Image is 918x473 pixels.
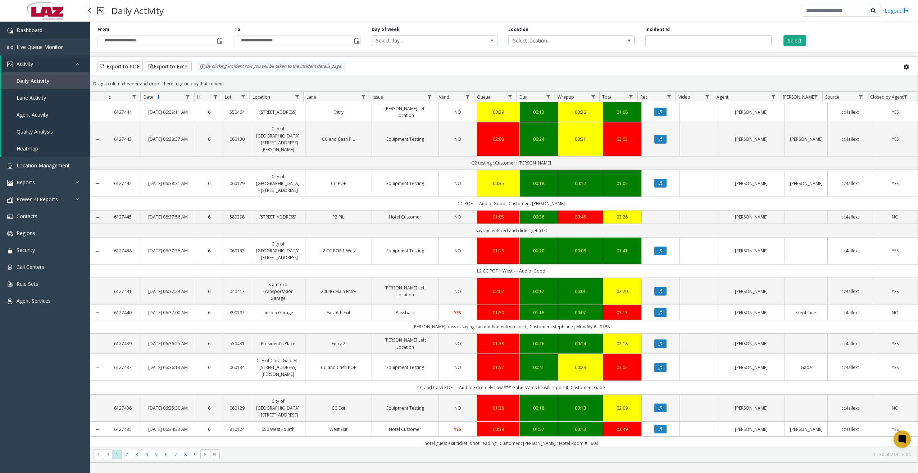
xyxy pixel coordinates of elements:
[17,128,53,135] span: Quality Analysis
[90,248,105,254] a: Collapse Details
[17,60,33,67] span: Activity
[508,26,528,33] label: Location
[90,137,105,143] a: Collapse Details
[443,309,473,316] a: YES
[481,247,515,254] div: 01:13
[454,288,461,294] span: NO
[310,340,368,347] a: Entry 2
[723,247,781,254] a: [PERSON_NAME]
[425,92,435,102] a: Issue Filter Menu
[145,405,190,411] a: [DATE] 06:35:30 AM
[227,247,246,254] a: 060133
[310,136,368,143] a: CC and Cash PIL
[17,213,37,220] span: Contacts
[723,136,781,143] a: [PERSON_NAME]
[524,136,554,143] a: 00:24
[892,248,899,254] span: YES
[90,365,105,371] a: Collapse Details
[832,247,868,254] a: cc4allext
[524,213,554,220] a: 00:36
[832,109,868,116] a: cc4allext
[1,106,90,123] a: Agent Activity
[145,309,190,316] a: [DATE] 06:37:00 AM
[608,364,637,371] a: 03:02
[227,180,246,187] a: 060129
[443,180,473,187] a: NO
[109,247,136,254] a: 6127438
[832,340,868,347] a: cc4allext
[877,405,913,411] a: NO
[481,288,515,295] a: 02:02
[105,224,918,237] td: says he entered and didn't get a tkt
[664,92,674,102] a: Rec. Filter Menu
[608,288,637,295] div: 02:20
[524,405,554,411] a: 00:18
[524,109,554,116] a: 00:13
[832,309,868,316] a: cc4allext
[1,55,90,72] a: Activity
[608,340,637,347] div: 02:18
[109,288,136,295] a: 6127441
[227,109,246,116] a: 550464
[105,264,918,278] td: L2 CC POF 1 West --- Audio: Good
[463,92,472,102] a: Vend Filter Menu
[443,405,473,411] a: NO
[109,213,136,220] a: 6127445
[255,398,300,419] a: City of [GEOGRAPHIC_DATA] - [STREET_ADDRESS]
[109,180,136,187] a: 6127442
[200,364,219,371] a: 6
[376,180,434,187] a: Equipment Testing
[481,309,515,316] a: 01:50
[17,263,44,270] span: Call Centers
[524,364,554,371] a: 00:41
[145,426,190,433] a: [DATE] 06:34:33 AM
[892,214,899,220] span: NO
[17,111,48,118] span: Agent Activity
[524,180,554,187] a: 00:18
[723,288,781,295] a: [PERSON_NAME]
[105,197,918,210] td: CC POF --- Audio: Good ; Customer : [PERSON_NAME]
[105,320,918,333] td: [PERSON_NAME] pass is saying can not find entry record ; Customer : stephiane ; Monthly # : 9788
[856,92,865,102] a: Source Filter Menu
[454,180,461,186] span: NO
[524,340,554,347] a: 00:26
[215,36,223,46] span: Toggle popup
[723,309,781,316] a: [PERSON_NAME]
[310,247,368,254] a: L2 CC POF 1 West
[255,213,300,220] a: [STREET_ADDRESS]
[454,341,461,347] span: NO
[608,213,637,220] div: 02:26
[109,364,136,371] a: 6127437
[789,309,823,316] a: stephiane
[1,123,90,140] a: Quality Analysis
[255,426,300,433] a: 650 West Fourth
[509,36,609,46] span: Select location...
[227,426,246,433] a: 810124
[255,340,300,347] a: President's Place
[200,180,219,187] a: 6
[832,288,868,295] a: cc4allext
[563,309,599,316] a: 00:07
[505,92,515,102] a: Queue Filter Menu
[524,309,554,316] div: 01:16
[481,109,515,116] a: 00:29
[608,247,637,254] a: 01:41
[454,109,461,115] span: NO
[255,357,300,378] a: City of Coral Gables - [STREET_ADDRESS][PERSON_NAME]
[145,180,190,187] a: [DATE] 06:38:31 AM
[563,213,599,220] div: 00:45
[353,36,360,46] span: Toggle popup
[109,309,136,316] a: 6127440
[109,109,136,116] a: 6127444
[877,136,913,143] a: YES
[376,136,434,143] a: Equipment Testing
[292,92,302,102] a: Location Filter Menu
[211,92,221,102] a: H Filter Menu
[200,247,219,254] a: 6
[376,247,434,254] a: Equipment Testing
[200,426,219,433] a: 6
